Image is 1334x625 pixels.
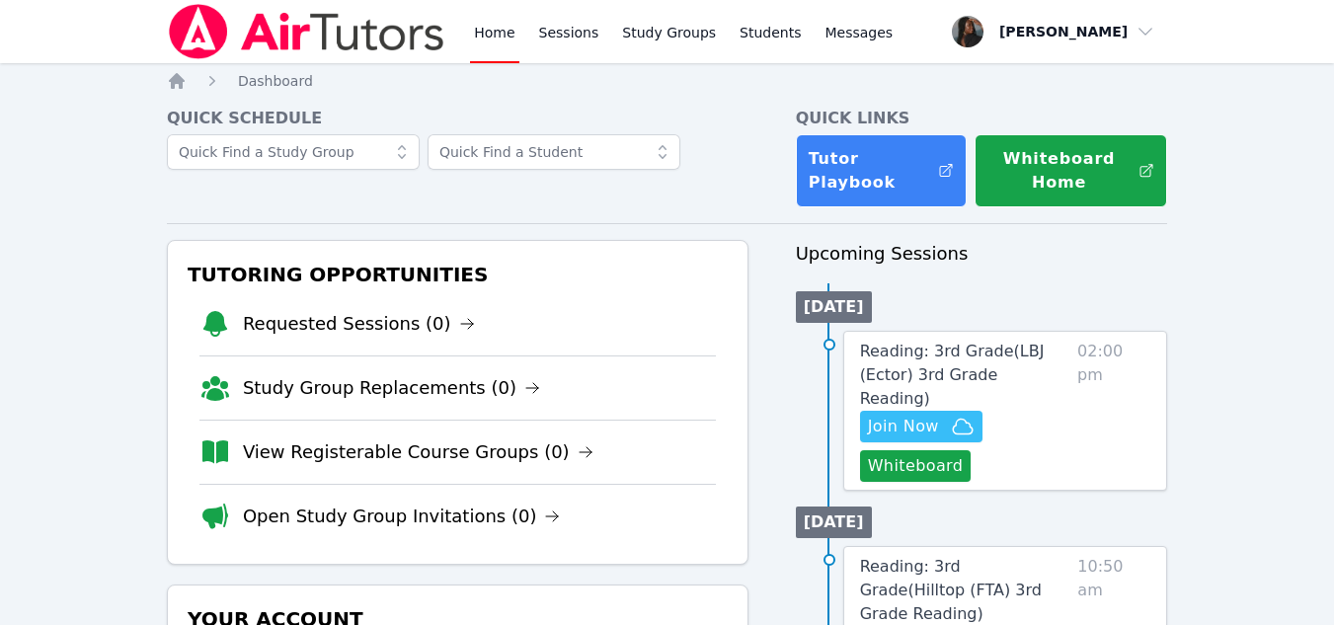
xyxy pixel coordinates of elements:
nav: Breadcrumb [167,71,1167,91]
a: View Registerable Course Groups (0) [243,438,593,466]
h3: Upcoming Sessions [796,240,1168,268]
h3: Tutoring Opportunities [184,257,732,292]
img: Air Tutors [167,4,446,59]
input: Quick Find a Student [428,134,680,170]
span: Dashboard [238,73,313,89]
button: Whiteboard [860,450,972,482]
span: Join Now [868,415,939,438]
button: Join Now [860,411,982,442]
li: [DATE] [796,507,872,538]
h4: Quick Links [796,107,1168,130]
a: Study Group Replacements (0) [243,374,540,402]
a: Requested Sessions (0) [243,310,475,338]
button: Whiteboard Home [975,134,1167,207]
h4: Quick Schedule [167,107,748,130]
a: Dashboard [238,71,313,91]
a: Tutor Playbook [796,134,968,207]
span: Reading: 3rd Grade ( Hilltop (FTA) 3rd Grade Reading ) [860,557,1042,623]
li: [DATE] [796,291,872,323]
span: 02:00 pm [1077,340,1150,482]
a: Open Study Group Invitations (0) [243,503,561,530]
a: Reading: 3rd Grade(LBJ (Ector) 3rd Grade Reading) [860,340,1069,411]
input: Quick Find a Study Group [167,134,420,170]
span: Messages [825,23,894,42]
span: Reading: 3rd Grade ( LBJ (Ector) 3rd Grade Reading ) [860,342,1045,408]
